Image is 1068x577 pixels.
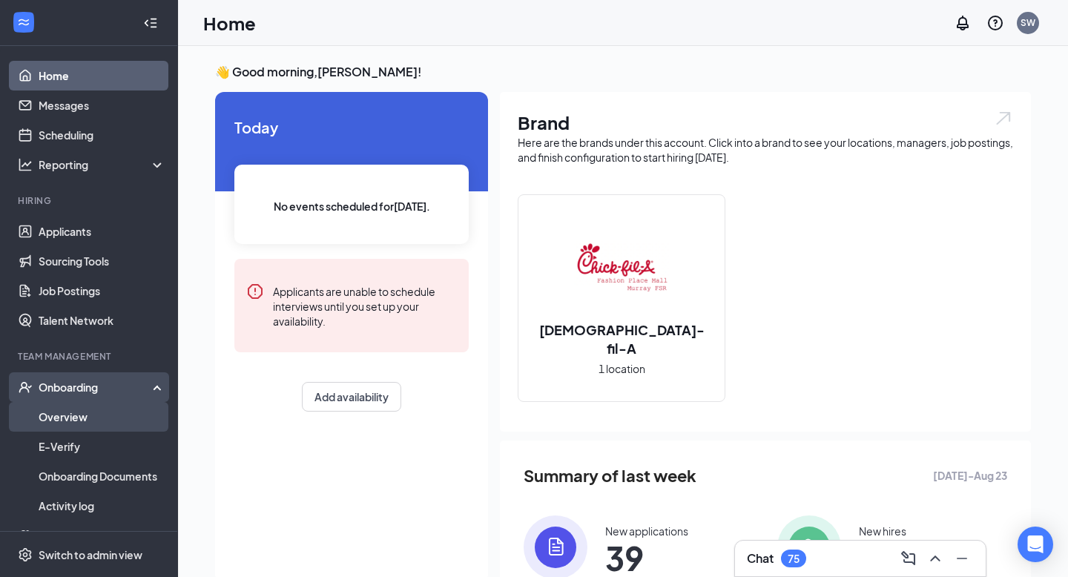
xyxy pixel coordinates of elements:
svg: Analysis [18,157,33,172]
span: Summary of last week [524,463,696,489]
div: SW [1021,16,1035,29]
h1: Brand [518,110,1013,135]
div: 75 [788,553,800,565]
div: Hiring [18,194,162,207]
span: 39 [605,544,688,571]
div: Team Management [18,350,162,363]
img: open.6027fd2a22e1237b5b06.svg [994,110,1013,127]
div: Here are the brands under this account. Click into a brand to see your locations, managers, job p... [518,135,1013,165]
a: Talent Network [39,306,165,335]
div: Applicants are unable to schedule interviews until you set up your availability. [273,283,457,329]
svg: Settings [18,547,33,562]
a: Onboarding Documents [39,461,165,491]
span: Today [234,116,469,139]
a: Home [39,61,165,90]
h3: 👋 Good morning, [PERSON_NAME] ! [215,64,1031,80]
button: Minimize [950,547,974,570]
h1: Home [203,10,256,36]
a: E-Verify [39,432,165,461]
button: Add availability [302,382,401,412]
svg: Notifications [954,14,972,32]
a: Team [39,521,165,550]
div: Reporting [39,157,166,172]
a: Scheduling [39,120,165,150]
svg: QuestionInfo [986,14,1004,32]
svg: Collapse [143,16,158,30]
h2: [DEMOGRAPHIC_DATA]-fil-A [518,320,725,357]
a: Applicants [39,217,165,246]
div: Onboarding [39,380,153,395]
a: Overview [39,402,165,432]
a: Job Postings [39,276,165,306]
svg: WorkstreamLogo [16,15,31,30]
img: Chick-fil-A [574,220,669,314]
a: Sourcing Tools [39,246,165,276]
button: ComposeMessage [897,547,920,570]
a: Activity log [39,491,165,521]
span: No events scheduled for [DATE] . [274,198,430,214]
svg: Minimize [953,550,971,567]
div: Open Intercom Messenger [1018,527,1053,562]
h3: Chat [747,550,774,567]
span: [DATE] - Aug 23 [933,467,1007,484]
span: 1 location [599,360,645,377]
svg: ComposeMessage [900,550,917,567]
div: New applications [605,524,688,538]
svg: ChevronUp [926,550,944,567]
div: Switch to admin view [39,547,142,562]
div: New hires [859,524,906,538]
svg: Error [246,283,264,300]
svg: UserCheck [18,380,33,395]
button: ChevronUp [923,547,947,570]
a: Messages [39,90,165,120]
